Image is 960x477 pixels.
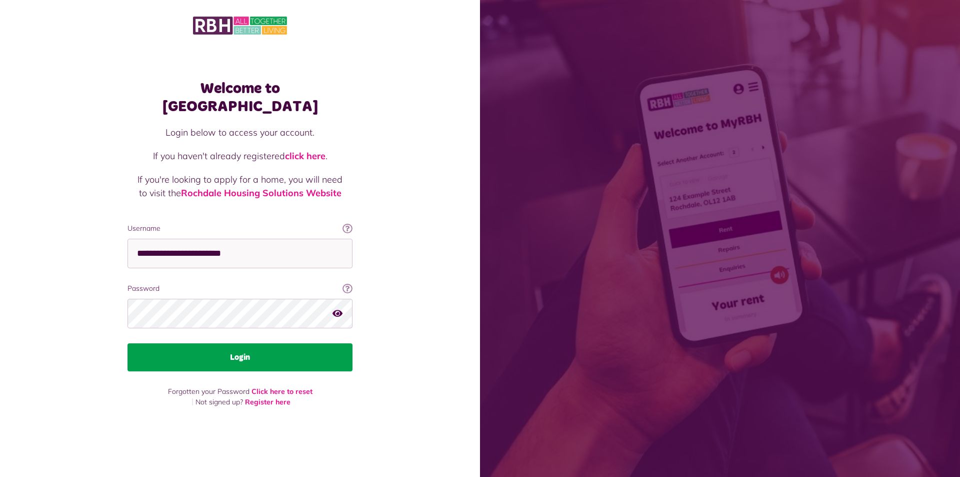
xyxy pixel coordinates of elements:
p: If you're looking to apply for a home, you will need to visit the [137,173,342,200]
p: Login below to access your account. [137,126,342,139]
label: Password [127,283,352,294]
a: click here [285,150,325,162]
span: Not signed up? [195,397,243,406]
img: MyRBH [193,15,287,36]
p: If you haven't already registered . [137,149,342,163]
a: Click here to reset [251,387,312,396]
a: Rochdale Housing Solutions Website [181,187,341,199]
h1: Welcome to [GEOGRAPHIC_DATA] [127,80,352,116]
label: Username [127,223,352,234]
a: Register here [245,397,290,406]
button: Login [127,343,352,371]
span: Forgotten your Password [168,387,249,396]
